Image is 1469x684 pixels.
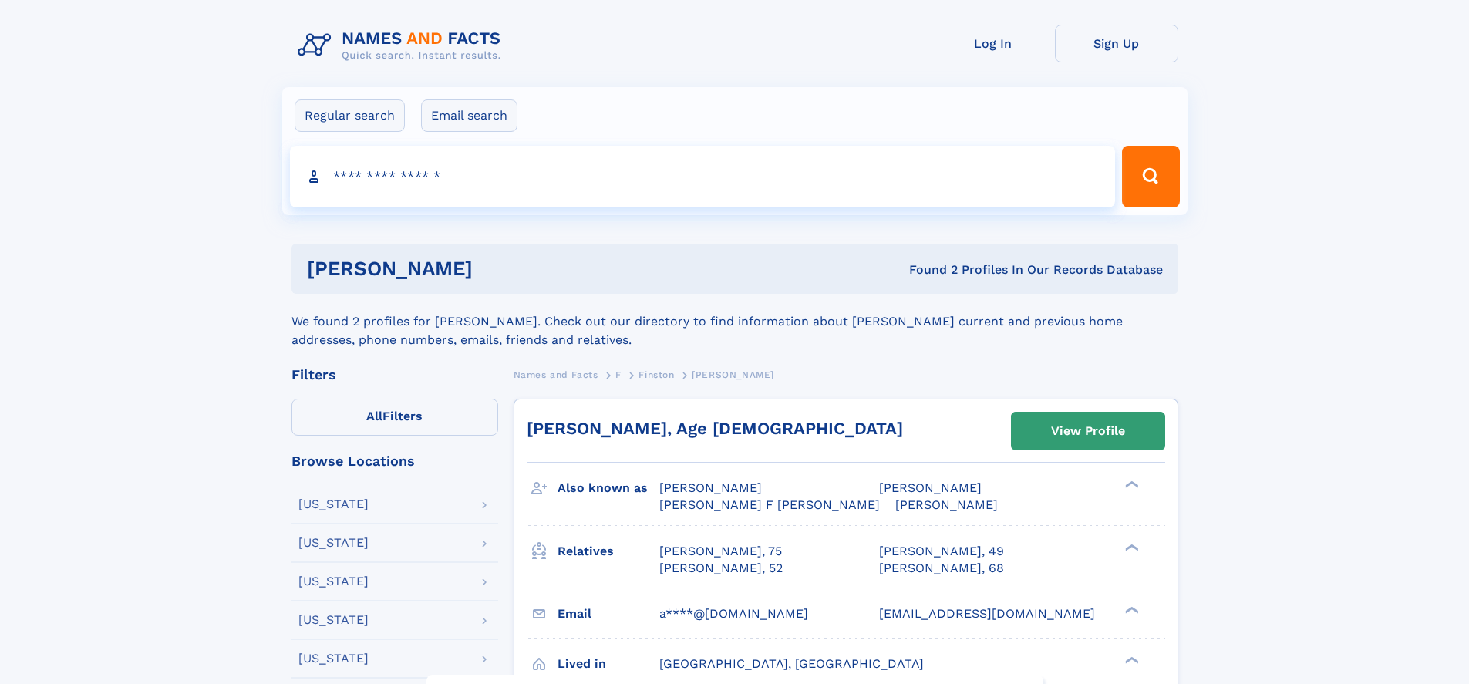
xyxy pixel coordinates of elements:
[291,399,498,436] label: Filters
[1051,413,1125,449] div: View Profile
[638,369,674,380] span: Finston
[291,454,498,468] div: Browse Locations
[421,99,517,132] label: Email search
[558,538,659,564] h3: Relatives
[659,497,880,512] span: [PERSON_NAME] F [PERSON_NAME]
[659,543,782,560] a: [PERSON_NAME], 75
[298,537,369,549] div: [US_STATE]
[298,575,369,588] div: [US_STATE]
[879,543,1004,560] a: [PERSON_NAME], 49
[691,261,1163,278] div: Found 2 Profiles In Our Records Database
[879,606,1095,621] span: [EMAIL_ADDRESS][DOMAIN_NAME]
[366,409,382,423] span: All
[1121,655,1140,665] div: ❯
[895,497,998,512] span: [PERSON_NAME]
[291,25,514,66] img: Logo Names and Facts
[558,601,659,627] h3: Email
[1121,480,1140,490] div: ❯
[615,369,622,380] span: F
[514,365,598,384] a: Names and Facts
[291,368,498,382] div: Filters
[290,146,1116,207] input: search input
[932,25,1055,62] a: Log In
[1121,542,1140,552] div: ❯
[558,475,659,501] h3: Also known as
[291,294,1178,349] div: We found 2 profiles for [PERSON_NAME]. Check out our directory to find information about [PERSON_...
[1055,25,1178,62] a: Sign Up
[298,652,369,665] div: [US_STATE]
[879,480,982,495] span: [PERSON_NAME]
[558,651,659,677] h3: Lived in
[879,560,1004,577] a: [PERSON_NAME], 68
[692,369,774,380] span: [PERSON_NAME]
[659,560,783,577] a: [PERSON_NAME], 52
[298,614,369,626] div: [US_STATE]
[638,365,674,384] a: Finston
[1012,413,1164,450] a: View Profile
[295,99,405,132] label: Regular search
[1121,605,1140,615] div: ❯
[659,656,924,671] span: [GEOGRAPHIC_DATA], [GEOGRAPHIC_DATA]
[298,498,369,510] div: [US_STATE]
[307,259,691,278] h1: [PERSON_NAME]
[615,365,622,384] a: F
[659,480,762,495] span: [PERSON_NAME]
[527,419,903,438] a: [PERSON_NAME], Age [DEMOGRAPHIC_DATA]
[1122,146,1179,207] button: Search Button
